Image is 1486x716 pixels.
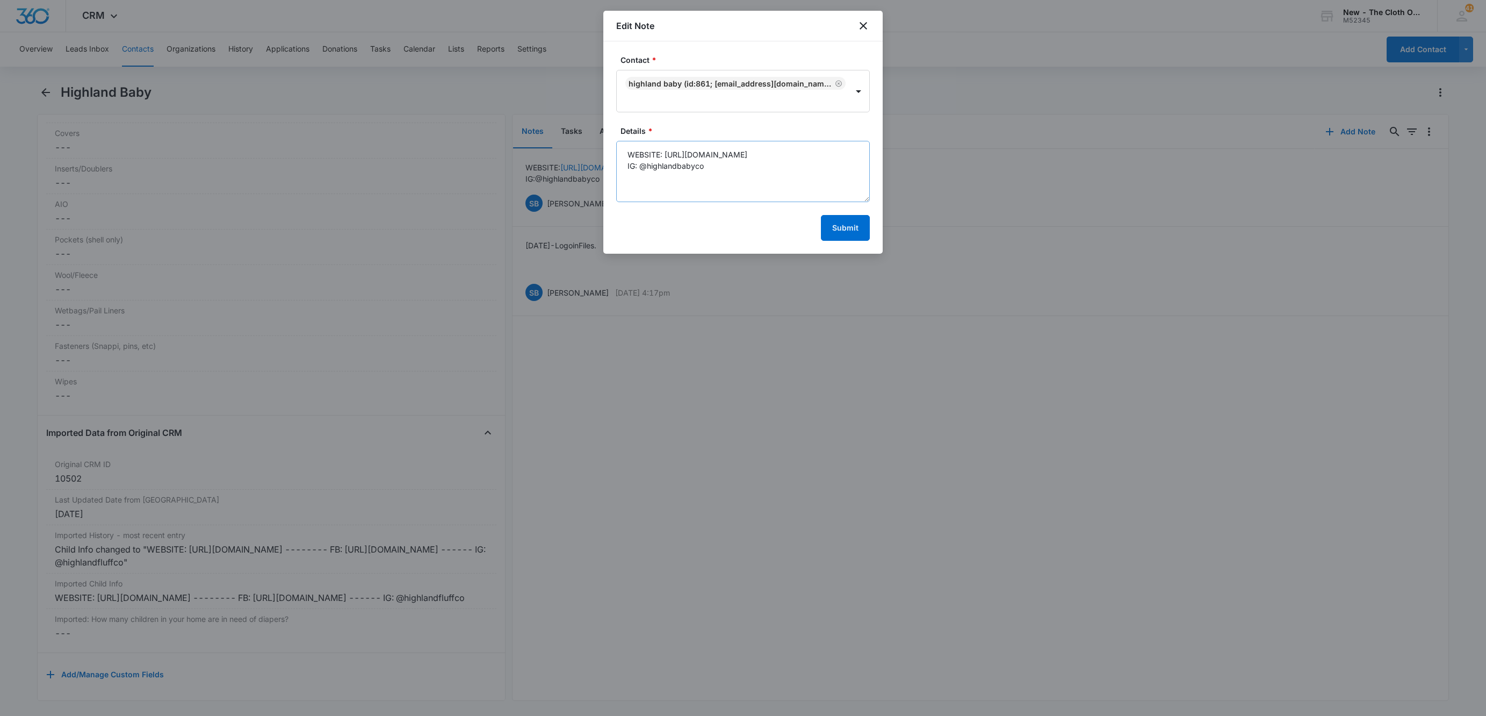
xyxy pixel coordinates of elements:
label: Details [621,125,874,137]
div: Remove Highland Baby (ID:861; highlandfluffco@gmail.com) [833,80,842,87]
button: close [857,19,870,32]
textarea: WEBSITE: [URL][DOMAIN_NAME] IG: @highlandbabyco [616,141,870,202]
label: Contact [621,54,874,66]
button: Submit [821,215,870,241]
h1: Edit Note [616,19,654,32]
div: Highland Baby (ID:861; [EMAIL_ADDRESS][DOMAIN_NAME]) [629,79,833,88]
